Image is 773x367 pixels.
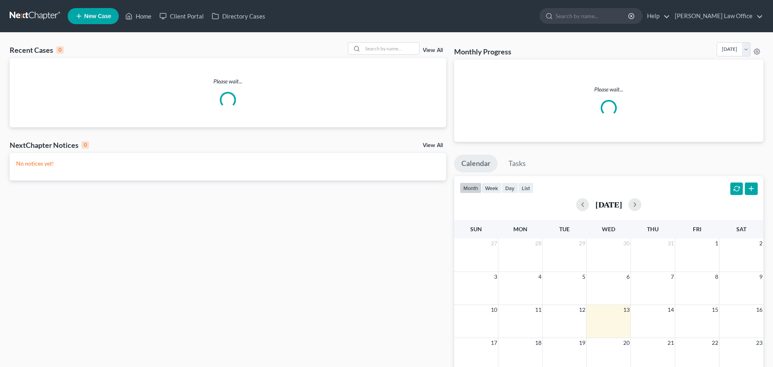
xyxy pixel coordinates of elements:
span: 11 [534,305,542,315]
p: No notices yet! [16,160,440,168]
span: Fri [693,226,701,232]
span: 4 [537,272,542,282]
span: 7 [670,272,675,282]
button: day [502,182,518,193]
span: 14 [667,305,675,315]
span: 12 [578,305,586,315]
span: 30 [622,238,630,248]
span: 20 [622,338,630,348]
a: View All [423,48,443,53]
span: 27 [490,238,498,248]
span: 22 [711,338,719,348]
input: Search by name... [363,43,419,54]
span: 16 [755,305,763,315]
h3: Monthly Progress [454,47,511,56]
span: 5 [581,272,586,282]
span: 28 [534,238,542,248]
span: New Case [84,13,111,19]
button: week [482,182,502,193]
span: 13 [622,305,630,315]
a: Client Portal [155,9,208,23]
a: Home [121,9,155,23]
span: Wed [602,226,615,232]
span: 29 [578,238,586,248]
span: Sat [736,226,746,232]
a: Directory Cases [208,9,269,23]
a: Help [643,9,670,23]
div: NextChapter Notices [10,140,89,150]
span: 3 [493,272,498,282]
span: 6 [626,272,630,282]
span: 21 [667,338,675,348]
span: 9 [759,272,763,282]
a: Tasks [501,155,533,172]
p: Please wait... [10,77,446,85]
div: 0 [56,46,64,54]
span: 10 [490,305,498,315]
span: 8 [714,272,719,282]
button: list [518,182,533,193]
span: Thu [647,226,659,232]
input: Search by name... [556,8,629,23]
div: Recent Cases [10,45,64,55]
span: 2 [759,238,763,248]
span: Tue [559,226,570,232]
span: 31 [667,238,675,248]
span: 19 [578,338,586,348]
span: 17 [490,338,498,348]
span: 18 [534,338,542,348]
a: Calendar [454,155,498,172]
div: 0 [82,141,89,149]
button: month [460,182,482,193]
span: 1 [714,238,719,248]
a: [PERSON_NAME] Law Office [671,9,763,23]
p: Please wait... [461,85,757,93]
span: Mon [513,226,527,232]
h2: [DATE] [595,200,622,209]
a: View All [423,143,443,148]
span: Sun [470,226,482,232]
span: 15 [711,305,719,315]
span: 23 [755,338,763,348]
